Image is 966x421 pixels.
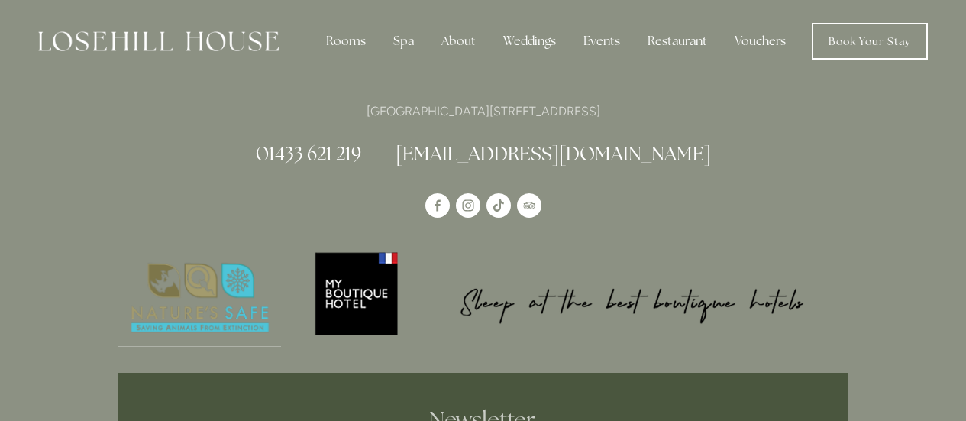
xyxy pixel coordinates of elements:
[118,250,282,346] img: Nature's Safe - Logo
[396,141,711,166] a: [EMAIL_ADDRESS][DOMAIN_NAME]
[314,26,378,57] div: Rooms
[517,193,541,218] a: TripAdvisor
[456,193,480,218] a: Instagram
[381,26,426,57] div: Spa
[429,26,488,57] div: About
[486,193,511,218] a: TikTok
[635,26,719,57] div: Restaurant
[425,193,450,218] a: Losehill House Hotel & Spa
[38,31,279,51] img: Losehill House
[118,101,848,121] p: [GEOGRAPHIC_DATA][STREET_ADDRESS]
[812,23,928,60] a: Book Your Stay
[491,26,568,57] div: Weddings
[256,141,361,166] a: 01433 621 219
[722,26,798,57] a: Vouchers
[307,250,848,335] img: My Boutique Hotel - Logo
[571,26,632,57] div: Events
[307,250,848,335] a: My Boutique Hotel - Logo
[118,250,282,347] a: Nature's Safe - Logo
